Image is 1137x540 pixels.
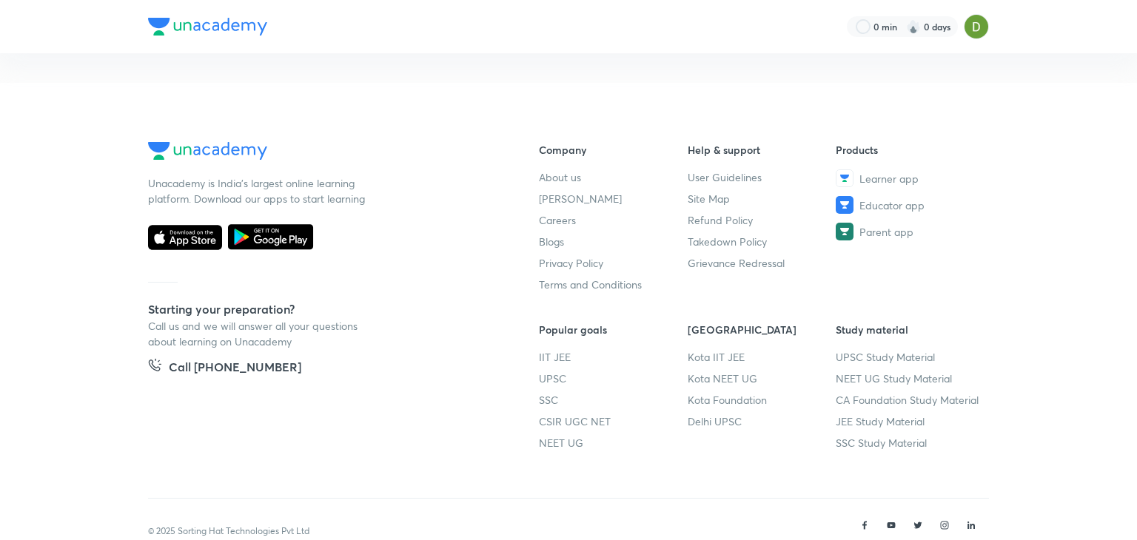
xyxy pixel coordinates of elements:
img: Company Logo [148,18,267,36]
a: UPSC Study Material [836,349,985,365]
a: Terms and Conditions [539,277,688,292]
h6: Popular goals [539,322,688,337]
a: UPSC [539,371,688,386]
a: User Guidelines [688,169,836,185]
p: Call us and we will answer all your questions about learning on Unacademy [148,318,370,349]
span: Careers [539,212,576,228]
a: CA Foundation Study Material [836,392,985,408]
a: SSC Study Material [836,435,985,450]
a: CSIR UGC NET [539,414,688,429]
a: Call [PHONE_NUMBER] [148,358,301,379]
a: Site Map [688,191,836,206]
a: NEET UG [539,435,688,450]
h6: Company [539,142,688,158]
span: Learner app [859,171,919,186]
a: NEET UG Study Material [836,371,985,386]
a: Learner app [836,169,985,187]
a: Takedown Policy [688,234,836,249]
img: Educator app [836,196,853,214]
p: © 2025 Sorting Hat Technologies Pvt Ltd [148,524,309,538]
a: JEE Study Material [836,414,985,429]
a: IIT JEE [539,349,688,365]
img: Parent app [836,223,853,240]
a: SSC [539,392,688,408]
a: Kota Foundation [688,392,836,408]
a: Parent app [836,223,985,240]
img: Divyani Bhatkar [964,14,989,39]
img: Company Logo [148,142,267,160]
a: Careers [539,212,688,228]
h5: Call [PHONE_NUMBER] [169,358,301,379]
h6: Help & support [688,142,836,158]
a: Delhi UPSC [688,414,836,429]
a: [PERSON_NAME] [539,191,688,206]
h5: Starting your preparation? [148,300,492,318]
a: Refund Policy [688,212,836,228]
a: Company Logo [148,142,492,163]
a: Kota IIT JEE [688,349,836,365]
img: Learner app [836,169,853,187]
a: About us [539,169,688,185]
span: Educator app [859,198,925,213]
a: Educator app [836,196,985,214]
p: Unacademy is India’s largest online learning platform. Download our apps to start learning [148,175,370,206]
img: streak [906,19,921,34]
h6: Study material [836,322,985,337]
a: Blogs [539,234,688,249]
a: Privacy Policy [539,255,688,271]
a: Kota NEET UG [688,371,836,386]
span: Parent app [859,224,913,240]
h6: Products [836,142,985,158]
h6: [GEOGRAPHIC_DATA] [688,322,836,337]
a: Grievance Redressal [688,255,836,271]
